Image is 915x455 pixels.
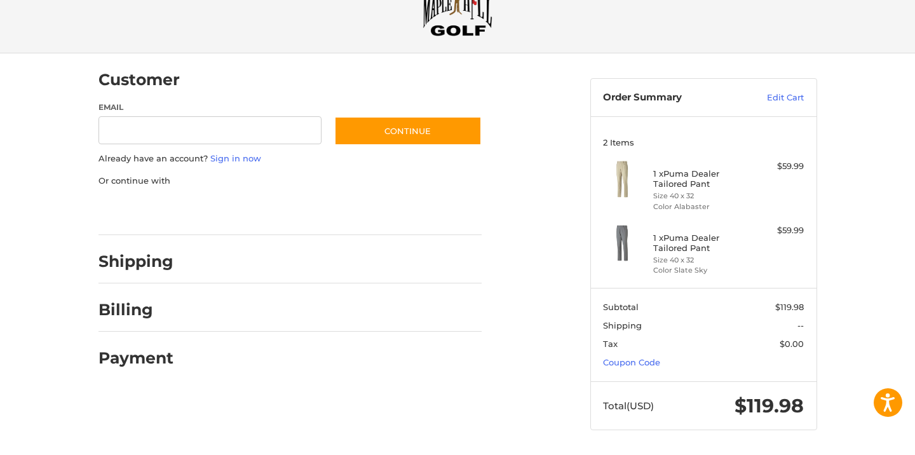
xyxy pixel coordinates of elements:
h2: Payment [98,348,173,368]
iframe: PayPal-paylater [202,200,297,222]
span: -- [797,320,804,330]
span: Total (USD) [603,400,654,412]
h3: 2 Items [603,137,804,147]
li: Color Slate Sky [653,265,750,276]
h4: 1 x Puma Dealer Tailored Pant [653,233,750,254]
a: Sign in now [210,153,261,163]
iframe: Google Customer Reviews [810,421,915,455]
h2: Customer [98,70,180,90]
li: Size 40 x 32 [653,191,750,201]
span: $0.00 [780,339,804,349]
p: Already have an account? [98,153,482,165]
div: $59.99 [754,160,804,173]
span: Subtotal [603,302,639,312]
div: $59.99 [754,224,804,237]
iframe: PayPal-paypal [94,200,189,222]
h4: 1 x Puma Dealer Tailored Pant [653,168,750,189]
span: $119.98 [735,394,804,418]
span: $119.98 [775,302,804,312]
h3: Order Summary [603,92,740,104]
span: Shipping [603,320,642,330]
h2: Billing [98,300,173,320]
p: Or continue with [98,175,482,187]
a: Coupon Code [603,357,660,367]
li: Size 40 x 32 [653,255,750,266]
li: Color Alabaster [653,201,750,212]
h2: Shipping [98,252,173,271]
span: Tax [603,339,618,349]
button: Continue [334,116,482,146]
a: Edit Cart [740,92,804,104]
iframe: PayPal-venmo [309,200,405,222]
label: Email [98,102,322,113]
